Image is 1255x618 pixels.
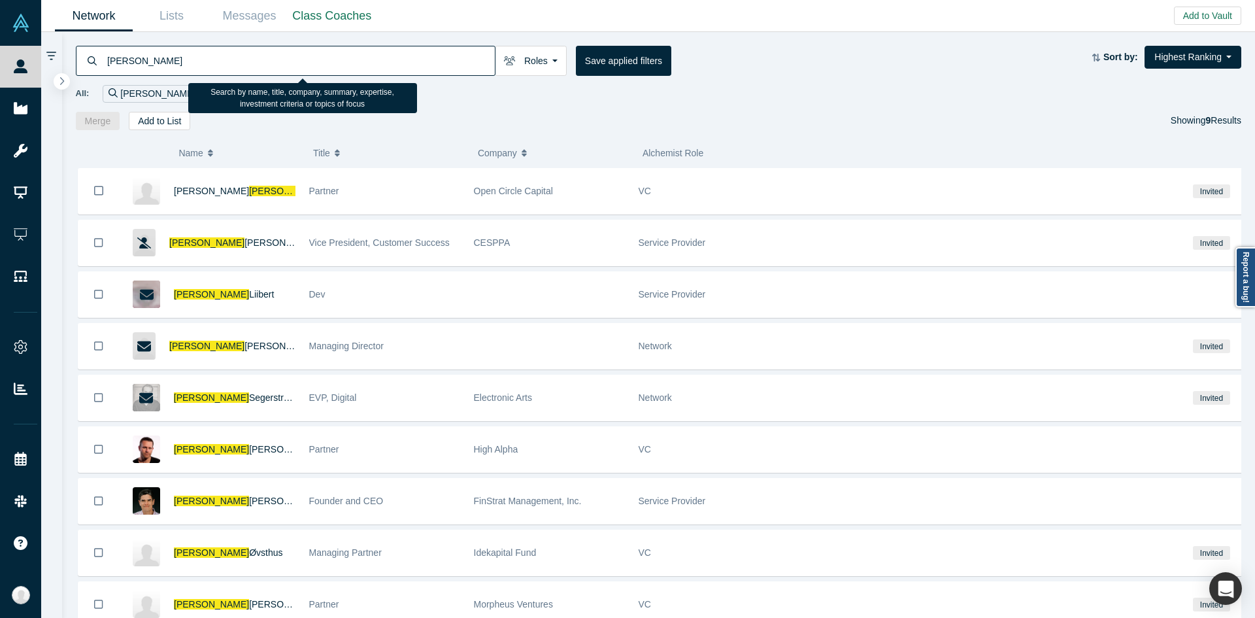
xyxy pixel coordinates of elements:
span: [PERSON_NAME] [174,444,249,455]
div: [PERSON_NAME] [103,85,211,103]
span: Network [639,341,672,351]
span: Invited [1193,546,1230,560]
span: [PERSON_NAME] [174,392,249,403]
img: Jens Kristian Damsgaard's Profile Image [133,177,160,205]
span: Managing Director [309,341,384,351]
span: All: [76,87,90,100]
span: [PERSON_NAME] [174,289,249,300]
button: Bookmark [78,530,119,575]
button: Highest Ranking [1145,46,1241,69]
span: [PERSON_NAME] [174,186,249,196]
span: Company [478,139,517,167]
button: Bookmark [78,479,119,524]
a: [PERSON_NAME]Liibert [174,289,274,300]
span: Invited [1193,391,1230,405]
img: Kristian Øvsthus's Profile Image [133,539,160,566]
span: VC [639,186,651,196]
button: Remove Filter [195,86,205,101]
div: Showing [1171,112,1241,130]
span: Segerstrale [249,392,296,403]
span: FinStrat Management, Inc. [474,496,582,506]
a: Report a bug! [1235,247,1255,307]
span: Service Provider [639,289,706,300]
span: Electronic Arts [474,392,532,403]
img: Kristian Andersen's Profile Image [133,436,160,463]
span: CESPPA [474,237,510,248]
img: Anna Sanchez's Account [12,586,30,604]
a: [PERSON_NAME][PERSON_NAME] [169,237,320,248]
button: Merge [76,112,120,130]
span: [PERSON_NAME] [244,341,320,351]
span: VC [639,547,651,558]
a: [PERSON_NAME][PERSON_NAME] [174,186,372,196]
span: Dev [309,289,326,300]
span: Partner [309,186,339,196]
button: Roles [495,46,567,76]
span: Title [313,139,330,167]
a: Class Coaches [288,1,376,31]
span: [PERSON_NAME] [249,444,324,455]
span: Invited [1193,339,1230,353]
span: Founder and CEO [309,496,384,506]
span: EVP, Digital [309,392,357,403]
button: Bookmark [78,272,119,317]
span: Partner [309,444,339,455]
button: Bookmark [78,375,119,421]
strong: 9 [1206,115,1211,126]
span: Morpheus Ventures [474,599,553,609]
a: [PERSON_NAME][PERSON_NAME] [174,599,324,609]
span: Network [639,392,672,403]
span: [PERSON_NAME] [249,496,324,506]
a: Lists [133,1,210,31]
span: [PERSON_NAME] [174,547,249,558]
span: [PERSON_NAME] [249,599,324,609]
span: Invited [1193,598,1230,611]
img: Kristian Blaszczynski's Profile Image [133,591,160,618]
span: VC [639,599,651,609]
span: Alchemist Role [643,148,703,158]
a: Network [55,1,133,31]
a: [PERSON_NAME][PERSON_NAME] [169,341,320,351]
a: [PERSON_NAME][PERSON_NAME] [174,496,324,506]
img: Alchemist Vault Logo [12,14,30,32]
span: Service Provider [639,496,706,506]
span: Vice President, Customer Success [309,237,450,248]
span: VC [639,444,651,455]
span: Open Circle Capital [474,186,553,196]
input: Search by name, title, company, summary, expertise, investment criteria or topics of focus [106,45,495,76]
span: [PERSON_NAME] [249,186,324,196]
span: Name [178,139,203,167]
span: [PERSON_NAME] [174,496,249,506]
a: [PERSON_NAME][PERSON_NAME] [174,444,324,455]
button: Bookmark [78,324,119,369]
span: Liibert [249,289,274,300]
button: Name [178,139,299,167]
button: Save applied filters [576,46,671,76]
a: [PERSON_NAME]Øvsthus [174,547,283,558]
button: Add to List [129,112,190,130]
span: Øvsthus [249,547,282,558]
a: [PERSON_NAME]Segerstrale [174,392,296,403]
span: Invited [1193,236,1230,250]
span: Managing Partner [309,547,382,558]
span: [PERSON_NAME] [169,341,244,351]
button: Add to Vault [1174,7,1241,25]
button: Bookmark [78,220,119,266]
button: Title [313,139,464,167]
span: [PERSON_NAME] [174,599,249,609]
span: Idekapital Fund [474,547,537,558]
span: [PERSON_NAME] [169,237,244,248]
span: Invited [1193,184,1230,198]
span: High Alpha [474,444,518,455]
button: Company [478,139,629,167]
span: Results [1206,115,1241,126]
button: Bookmark [78,427,119,472]
span: [PERSON_NAME] [244,237,320,248]
img: Kristian Marquez's Profile Image [133,487,160,515]
a: Messages [210,1,288,31]
button: Bookmark [78,168,119,214]
span: Partner [309,599,339,609]
span: Service Provider [639,237,706,248]
strong: Sort by: [1103,52,1138,62]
